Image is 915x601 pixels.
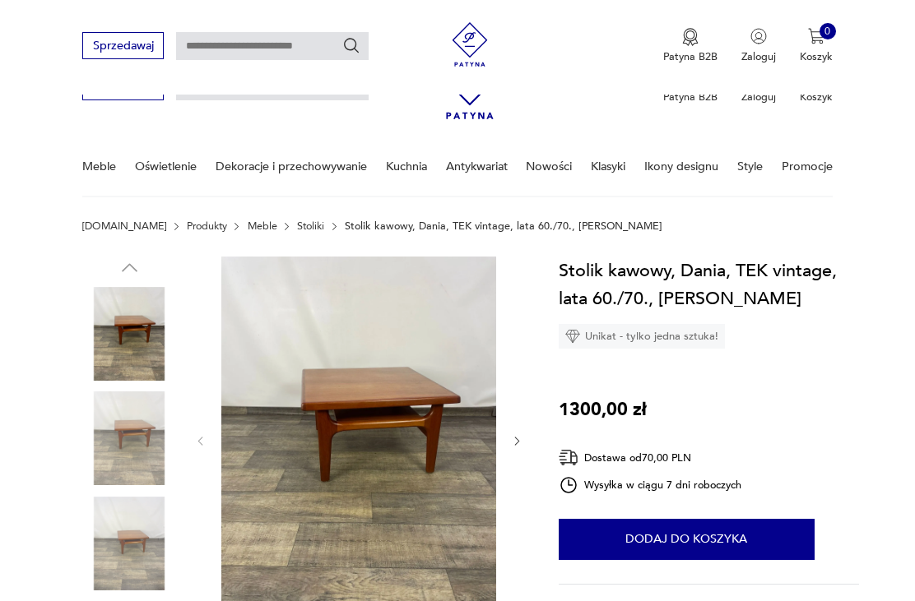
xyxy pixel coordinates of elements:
a: Style [737,138,763,195]
div: 0 [820,23,836,39]
a: Stoliki [297,220,324,232]
p: Koszyk [800,49,833,64]
a: Antykwariat [446,138,508,195]
a: Produkty [187,220,227,232]
a: Ikony designu [644,138,718,195]
a: Kuchnia [386,138,427,195]
a: Oświetlenie [135,138,197,195]
p: Patyna B2B [663,90,718,104]
div: Unikat - tylko jedna sztuka! [559,324,725,349]
img: Ikonka użytkownika [750,28,767,44]
a: [DOMAIN_NAME] [82,220,166,232]
a: Ikona medaluPatyna B2B [663,28,718,64]
button: Patyna B2B [663,28,718,64]
button: Dodaj do koszyka [559,519,815,560]
button: 0Koszyk [800,28,833,64]
img: Ikona dostawy [559,447,578,468]
div: Wysyłka w ciągu 7 dni roboczych [559,475,741,495]
p: Stolik kawowy, Dania, TEK vintage, lata 60./70., [PERSON_NAME] [345,220,662,232]
p: Zaloguj [741,49,776,64]
a: Meble [82,138,116,195]
button: Zaloguj [741,28,776,64]
h1: Stolik kawowy, Dania, TEK vintage, lata 60./70., [PERSON_NAME] [559,257,859,312]
a: Promocje [782,138,833,195]
img: Zdjęcie produktu Stolik kawowy, Dania, TEK vintage, lata 60./70., Nils Bach [82,497,176,590]
img: Zdjęcie produktu Stolik kawowy, Dania, TEK vintage, lata 60./70., Nils Bach [82,391,176,485]
a: Klasyki [591,138,625,195]
img: Patyna - sklep z meblami i dekoracjami vintage [443,22,498,67]
p: Koszyk [800,90,833,104]
p: 1300,00 zł [559,395,647,423]
p: Patyna B2B [663,49,718,64]
img: Ikona koszyka [808,28,824,44]
button: Sprzedawaj [82,32,164,59]
img: Ikona diamentu [565,329,580,344]
img: Ikona medalu [682,28,699,46]
button: Szukaj [342,36,360,54]
img: Zdjęcie produktu Stolik kawowy, Dania, TEK vintage, lata 60./70., Nils Bach [82,287,176,381]
a: Meble [248,220,277,232]
a: Dekoracje i przechowywanie [216,138,367,195]
a: Nowości [526,138,572,195]
p: Zaloguj [741,90,776,104]
div: Dostawa od 70,00 PLN [559,447,741,468]
a: Sprzedawaj [82,42,164,52]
